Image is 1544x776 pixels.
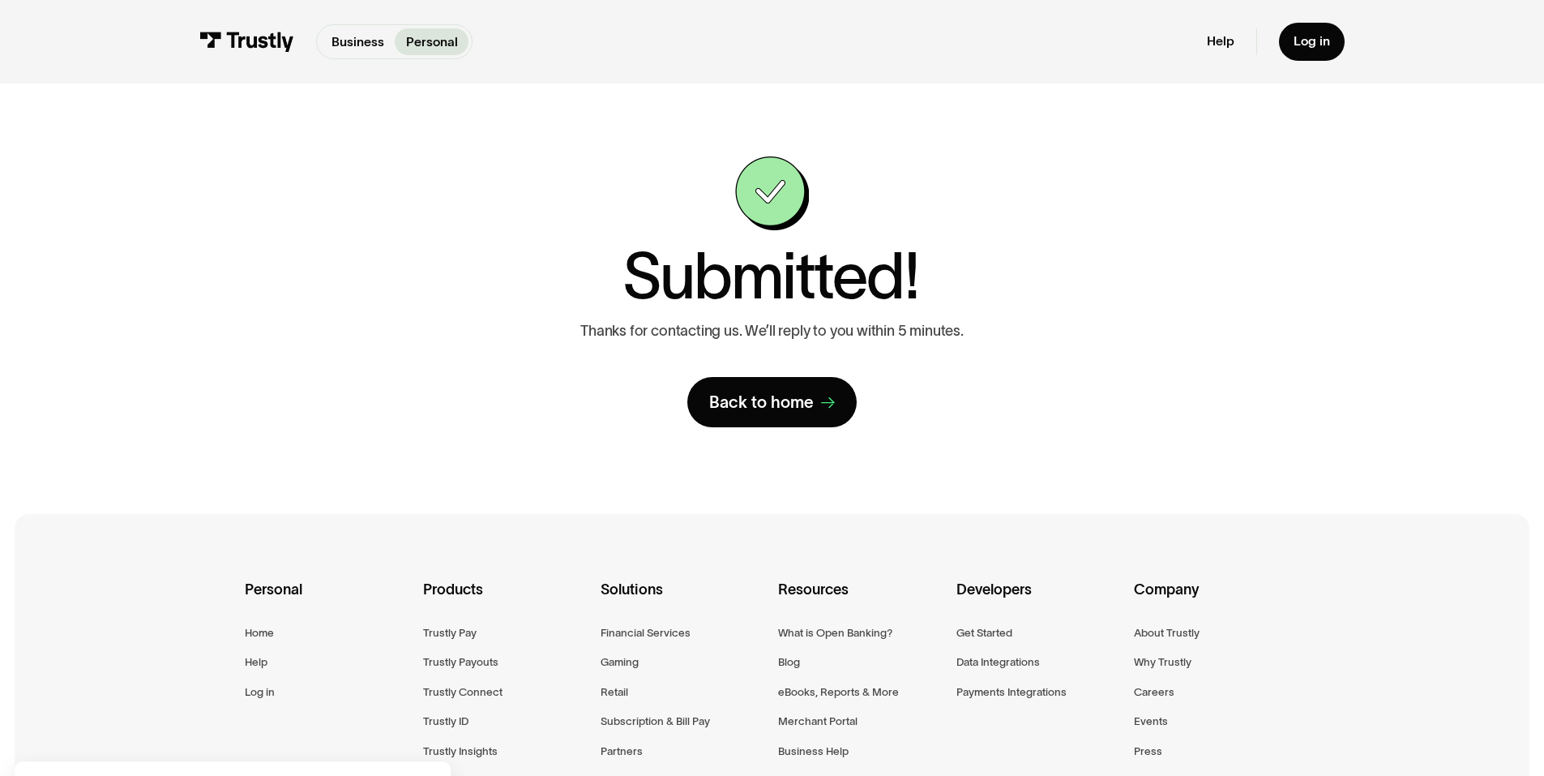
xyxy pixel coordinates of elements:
[1279,23,1345,61] a: Log in
[778,578,943,624] div: Resources
[1134,578,1298,624] div: Company
[423,712,468,731] a: Trustly ID
[1134,712,1168,731] a: Events
[423,624,477,642] a: Trustly Pay
[320,28,395,55] a: Business
[956,683,1067,701] a: Payments Integrations
[245,683,275,701] a: Log in
[956,624,1012,642] a: Get Started
[331,32,384,52] p: Business
[1134,653,1191,671] a: Why Trustly
[778,653,800,671] a: Blog
[395,28,468,55] a: Personal
[423,742,498,761] a: Trustly Insights
[245,578,409,624] div: Personal
[778,742,849,761] a: Business Help
[778,683,899,701] a: eBooks, Reports & More
[406,32,458,52] p: Personal
[601,653,639,671] a: Gaming
[709,392,814,413] div: Back to home
[423,653,498,671] a: Trustly Payouts
[601,742,643,761] a: Partners
[245,624,274,642] a: Home
[601,683,628,701] a: Retail
[956,578,1121,624] div: Developers
[601,712,710,731] a: Subscription & Bill Pay
[423,683,503,701] a: Trustly Connect
[778,712,858,731] a: Merchant Portal
[1134,742,1162,761] a: Press
[1294,33,1330,49] div: Log in
[199,32,294,52] img: Trustly Logo
[601,578,765,624] div: Solutions
[580,323,964,341] p: Thanks for contacting us. We’ll reply to you within 5 minutes.
[601,624,691,642] a: Financial Services
[245,653,267,671] a: Help
[1207,33,1234,49] a: Help
[423,578,588,624] div: Products
[1134,683,1174,701] a: Careers
[622,245,918,308] h1: Submitted!
[778,624,892,642] a: What is Open Banking?
[956,653,1040,671] a: Data Integrations
[1134,624,1200,642] a: About Trustly
[687,377,858,427] a: Back to home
